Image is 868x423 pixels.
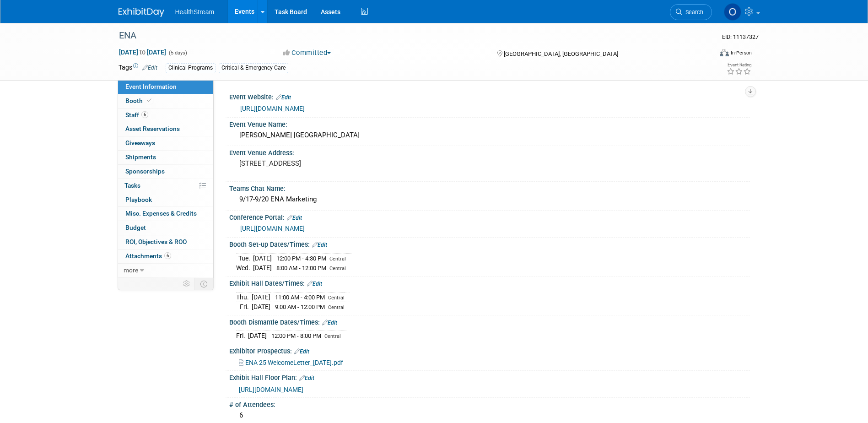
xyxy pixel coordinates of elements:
[125,210,197,217] span: Misc. Expenses & Credits
[276,94,291,101] a: Edit
[229,398,750,409] div: # of Attendees:
[166,63,216,73] div: Clinical Programs
[275,294,325,301] span: 11:00 AM - 4:00 PM
[658,48,752,61] div: Event Format
[324,333,341,339] span: Central
[141,111,148,118] span: 6
[179,278,195,290] td: Personalize Event Tab Strip
[229,344,750,356] div: Exhibitor Prospectus:
[124,266,138,274] span: more
[229,371,750,383] div: Exhibit Hall Floor Plan:
[239,359,343,366] a: ENA 25 WelcomeLetter_[DATE].pdf
[194,278,213,290] td: Toggle Event Tabs
[294,348,309,355] a: Edit
[118,221,213,235] a: Budget
[236,253,253,263] td: Tue.
[236,128,743,142] div: [PERSON_NAME] [GEOGRAPHIC_DATA]
[253,263,272,273] td: [DATE]
[118,122,213,136] a: Asset Reservations
[236,192,743,206] div: 9/17-9/20 ENA Marketing
[119,63,157,73] td: Tags
[280,48,334,58] button: Committed
[682,9,703,16] span: Search
[125,83,177,90] span: Event Information
[125,224,146,231] span: Budget
[276,255,326,262] span: 12:00 PM - 4:30 PM
[118,193,213,207] a: Playbook
[164,252,171,259] span: 6
[329,266,346,271] span: Central
[240,105,305,112] a: [URL][DOMAIN_NAME]
[118,235,213,249] a: ROI, Objectives & ROO
[239,159,436,168] pre: [STREET_ADDRESS]
[236,331,248,341] td: Fri.
[118,207,213,221] a: Misc. Expenses & Credits
[118,108,213,122] a: Staff6
[125,111,148,119] span: Staff
[219,63,288,73] div: Critical & Emergency Care
[307,281,322,287] a: Edit
[229,182,750,193] div: Teams Chat Name:
[275,304,325,310] span: 9:00 AM - 12:00 PM
[118,151,213,164] a: Shipments
[175,8,215,16] span: HealthStream
[252,292,270,302] td: [DATE]
[236,408,743,423] div: 6
[276,265,326,271] span: 8:00 AM - 12:00 PM
[138,49,147,56] span: to
[229,315,750,327] div: Booth Dismantle Dates/Times:
[125,252,171,260] span: Attachments
[125,196,152,203] span: Playbook
[125,238,187,245] span: ROI, Objectives & ROO
[118,80,213,94] a: Event Information
[124,182,140,189] span: Tasks
[730,49,752,56] div: In-Person
[118,179,213,193] a: Tasks
[229,90,750,102] div: Event Website:
[724,3,741,21] img: Olivia Christopher
[125,139,155,146] span: Giveaways
[312,242,327,248] a: Edit
[118,264,213,277] a: more
[287,215,302,221] a: Edit
[248,331,267,341] td: [DATE]
[168,50,187,56] span: (5 days)
[142,65,157,71] a: Edit
[125,125,180,132] span: Asset Reservations
[253,253,272,263] td: [DATE]
[328,295,345,301] span: Central
[229,118,750,129] div: Event Venue Name:
[670,4,712,20] a: Search
[229,211,750,222] div: Conference Portal:
[119,48,167,56] span: [DATE] [DATE]
[125,97,153,104] span: Booth
[229,238,750,249] div: Booth Set-up Dates/Times:
[125,153,156,161] span: Shipments
[119,8,164,17] img: ExhibitDay
[239,386,303,393] a: [URL][DOMAIN_NAME]
[116,27,698,44] div: ENA
[236,263,253,273] td: Wed.
[118,249,213,263] a: Attachments6
[240,225,305,232] a: [URL][DOMAIN_NAME]
[727,63,751,67] div: Event Rating
[720,49,729,56] img: Format-Inperson.png
[236,292,252,302] td: Thu.
[271,332,321,339] span: 12:00 PM - 8:00 PM
[118,94,213,108] a: Booth
[245,359,343,366] span: ENA 25 WelcomeLetter_[DATE].pdf
[236,302,252,312] td: Fri.
[328,304,345,310] span: Central
[299,375,314,381] a: Edit
[118,136,213,150] a: Giveaways
[722,33,759,40] span: Event ID: 11137327
[147,98,151,103] i: Booth reservation complete
[329,256,346,262] span: Central
[322,320,337,326] a: Edit
[118,165,213,179] a: Sponsorships
[229,277,750,288] div: Exhibit Hall Dates/Times:
[252,302,270,312] td: [DATE]
[125,168,165,175] span: Sponsorships
[229,146,750,157] div: Event Venue Address:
